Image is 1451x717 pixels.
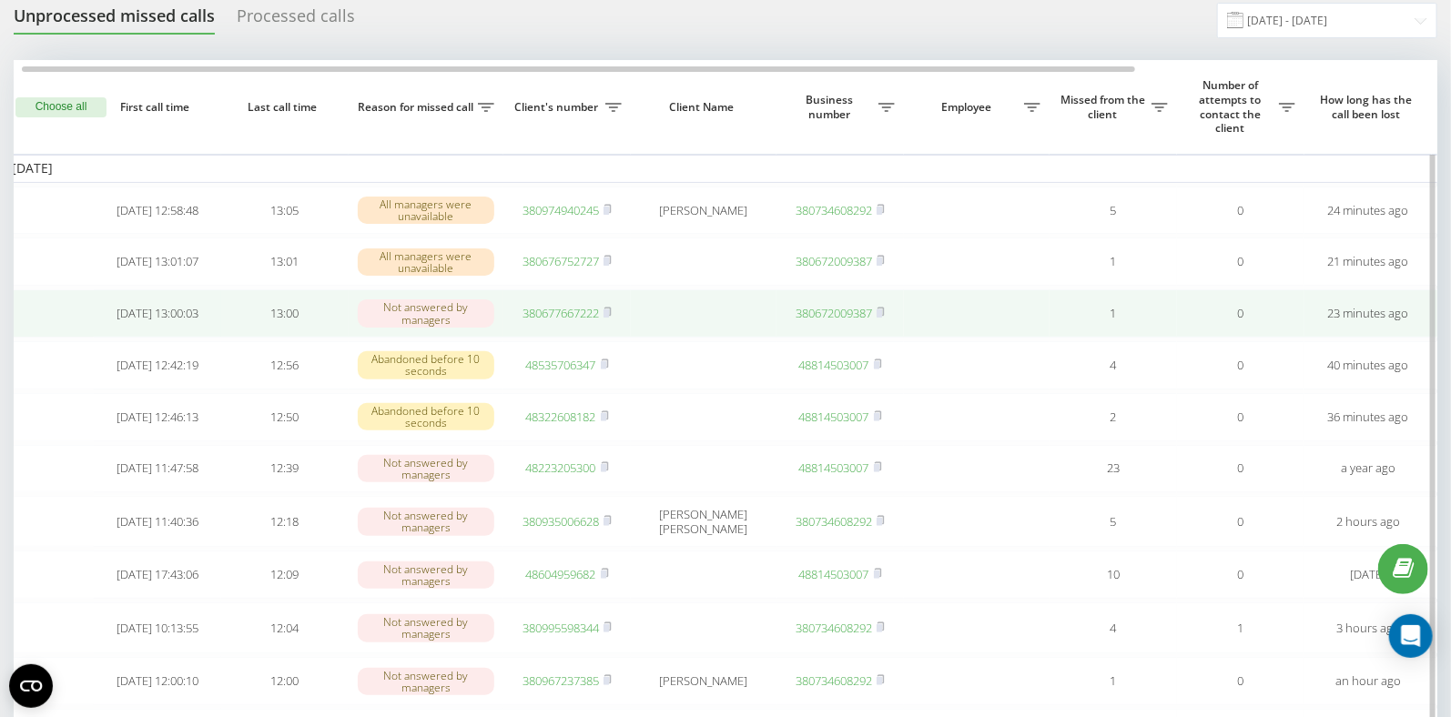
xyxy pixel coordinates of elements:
[9,664,53,708] button: Open CMP widget
[799,357,869,373] a: 48814503007
[1177,237,1304,286] td: 0
[108,100,207,115] span: First call time
[94,341,221,389] td: [DATE] 12:42:19
[631,657,776,705] td: [PERSON_NAME]
[1304,496,1432,547] td: 2 hours ago
[1304,602,1432,653] td: 3 hours ago
[358,351,494,379] div: Abandoned before 10 seconds
[94,237,221,286] td: [DATE] 13:01:07
[1177,445,1304,493] td: 0
[1304,237,1432,286] td: 21 minutes ago
[523,202,599,218] a: 380974940245
[221,602,349,653] td: 12:04
[523,620,599,636] a: 380995598344
[358,614,494,641] div: Not answered by managers
[221,496,349,547] td: 12:18
[15,97,107,117] button: Choose all
[1304,393,1432,441] td: 36 minutes ago
[512,100,605,115] span: Client's number
[358,197,494,224] div: All managers were unavailable
[523,672,599,689] a: 380967237385
[526,566,596,582] a: 48604959682
[221,289,349,338] td: 13:00
[799,409,869,425] a: 48814503007
[1177,602,1304,653] td: 1
[94,187,221,235] td: [DATE] 12:58:48
[1177,550,1304,599] td: 0
[358,248,494,276] div: All managers were unavailable
[526,409,596,425] a: 48322608182
[94,393,221,441] td: [DATE] 12:46:13
[94,289,221,338] td: [DATE] 13:00:03
[796,513,872,530] a: 380734608292
[796,253,872,269] a: 380672009387
[786,93,878,121] span: Business number
[358,455,494,482] div: Not answered by managers
[14,6,215,35] div: Unprocessed missed calls
[796,202,872,218] a: 380734608292
[1050,289,1177,338] td: 1
[94,445,221,493] td: [DATE] 11:47:58
[221,550,349,599] td: 12:09
[913,100,1024,115] span: Employee
[221,187,349,235] td: 13:05
[221,341,349,389] td: 12:56
[1304,445,1432,493] td: a year ago
[358,100,478,115] span: Reason for missed call
[1050,602,1177,653] td: 4
[1177,289,1304,338] td: 0
[1050,550,1177,599] td: 10
[94,657,221,705] td: [DATE] 12:00:10
[1050,237,1177,286] td: 1
[358,403,494,430] div: Abandoned before 10 seconds
[1177,657,1304,705] td: 0
[94,602,221,653] td: [DATE] 10:13:55
[221,445,349,493] td: 12:39
[1050,657,1177,705] td: 1
[358,299,494,327] div: Not answered by managers
[221,657,349,705] td: 12:00
[1059,93,1152,121] span: Missed from the client
[1050,393,1177,441] td: 2
[1304,187,1432,235] td: 24 minutes ago
[796,305,872,321] a: 380672009387
[526,459,596,476] a: 48223205300
[221,237,349,286] td: 13:01
[523,513,599,530] a: 380935006628
[1177,496,1304,547] td: 0
[1050,187,1177,235] td: 5
[358,668,494,695] div: Not answered by managers
[1319,93,1417,121] span: How long has the call been lost
[1050,445,1177,493] td: 23
[94,550,221,599] td: [DATE] 17:43:06
[237,6,355,35] div: Processed calls
[796,672,872,689] a: 380734608292
[1177,187,1304,235] td: 0
[358,508,494,535] div: Not answered by managers
[236,100,334,115] span: Last call time
[1389,614,1433,658] div: Open Intercom Messenger
[631,187,776,235] td: [PERSON_NAME]
[1177,341,1304,389] td: 0
[523,253,599,269] a: 380676752727
[1304,550,1432,599] td: [DATE]
[1050,341,1177,389] td: 4
[526,357,596,373] a: 48535706347
[523,305,599,321] a: 380677667222
[1186,78,1279,135] span: Number of attempts to contact the client
[646,100,761,115] span: Client Name
[1304,657,1432,705] td: an hour ago
[1050,496,1177,547] td: 5
[799,459,869,476] a: 48814503007
[94,496,221,547] td: [DATE] 11:40:36
[1177,393,1304,441] td: 0
[358,561,494,589] div: Not answered by managers
[631,496,776,547] td: [PERSON_NAME] [PERSON_NAME]
[1304,289,1432,338] td: 23 minutes ago
[799,566,869,582] a: 48814503007
[1304,341,1432,389] td: 40 minutes ago
[796,620,872,636] a: 380734608292
[221,393,349,441] td: 12:50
